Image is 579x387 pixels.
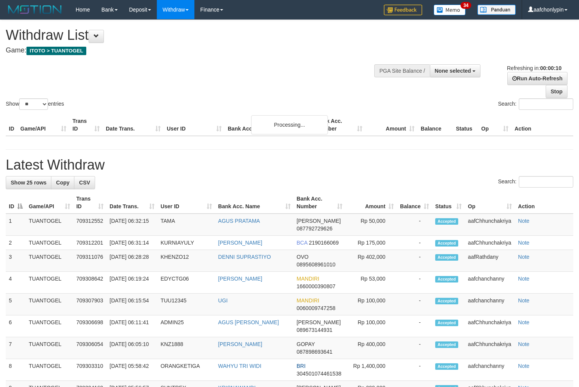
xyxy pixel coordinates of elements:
a: Note [518,297,530,304]
a: Note [518,341,530,347]
td: aafchanchanny [465,359,515,381]
th: Action [515,192,573,214]
span: Accepted [435,240,458,247]
td: TUANTOGEL [26,214,73,236]
a: Note [518,254,530,260]
td: Rp 100,000 [345,315,397,337]
td: TUANTOGEL [26,359,73,381]
td: 3 [6,250,26,272]
td: - [397,359,432,381]
th: User ID: activate to sort column ascending [158,192,215,214]
td: 709307903 [73,294,107,315]
td: aafChhunchakriya [465,236,515,250]
td: Rp 100,000 [345,294,397,315]
td: aafChhunchakriya [465,315,515,337]
h4: Game: [6,47,378,54]
a: WAHYU TRI WIDI [218,363,262,369]
span: GOPAY [297,341,315,347]
button: None selected [430,64,481,77]
select: Showentries [19,98,48,110]
span: Copy 089673144931 to clipboard [297,327,332,333]
span: BRI [297,363,306,369]
th: Status [453,114,478,136]
span: Accepted [435,218,458,225]
td: - [397,315,432,337]
th: Date Trans. [103,114,164,136]
a: Note [518,276,530,282]
td: [DATE] 06:05:10 [107,337,158,359]
span: Copy [56,180,69,186]
a: AGUS PRATAMA [218,218,260,224]
th: Date Trans.: activate to sort column ascending [107,192,158,214]
td: aafchanchanny [465,272,515,294]
label: Search: [498,176,573,188]
td: Rp 50,000 [345,214,397,236]
td: [DATE] 06:31:14 [107,236,158,250]
th: Balance [418,114,453,136]
a: [PERSON_NAME] [218,341,262,347]
span: Copy 2190166069 to clipboard [309,240,339,246]
td: KNZ1888 [158,337,215,359]
th: Balance: activate to sort column ascending [397,192,432,214]
span: Accepted [435,298,458,304]
th: Bank Acc. Number [313,114,365,136]
a: [PERSON_NAME] [218,276,262,282]
input: Search: [519,176,573,188]
td: 8 [6,359,26,381]
td: TUANTOGEL [26,250,73,272]
td: 709303310 [73,359,107,381]
th: User ID [164,114,225,136]
div: Processing... [251,115,328,134]
a: Note [518,218,530,224]
h1: Latest Withdraw [6,157,573,173]
input: Search: [519,98,573,110]
td: [DATE] 06:28:28 [107,250,158,272]
td: 5 [6,294,26,315]
td: 2 [6,236,26,250]
th: ID: activate to sort column descending [6,192,26,214]
span: None selected [435,68,471,74]
td: 709312552 [73,214,107,236]
td: 709306698 [73,315,107,337]
span: Copy 1660000390807 to clipboard [297,283,336,289]
span: CSV [79,180,90,186]
td: TAMA [158,214,215,236]
td: [DATE] 05:58:42 [107,359,158,381]
td: - [397,294,432,315]
td: [DATE] 06:19:24 [107,272,158,294]
td: aafRathdany [465,250,515,272]
td: Rp 402,000 [345,250,397,272]
span: 34 [461,2,471,9]
span: Copy 087792729626 to clipboard [297,225,332,232]
th: Status: activate to sort column ascending [432,192,465,214]
td: TUANTOGEL [26,294,73,315]
span: Copy 087898693641 to clipboard [297,349,332,355]
th: Op [478,114,512,136]
td: 7 [6,337,26,359]
td: 1 [6,214,26,236]
span: BCA [297,240,308,246]
td: - [397,272,432,294]
span: Copy 0895608961010 to clipboard [297,261,336,268]
td: - [397,250,432,272]
td: TUANTOGEL [26,315,73,337]
a: UGI [218,297,228,304]
a: Stop [546,85,567,98]
th: Bank Acc. Name [225,114,313,136]
span: Accepted [435,320,458,326]
td: Rp 1,400,000 [345,359,397,381]
a: Run Auto-Refresh [507,72,567,85]
td: Rp 53,000 [345,272,397,294]
div: PGA Site Balance / [374,64,429,77]
a: Copy [51,176,74,189]
td: 6 [6,315,26,337]
td: ADMIN25 [158,315,215,337]
span: ITOTO > TUANTOGEL [26,47,86,55]
th: Action [512,114,573,136]
td: Rp 400,000 [345,337,397,359]
th: Amount [365,114,418,136]
th: ID [6,114,17,136]
span: Accepted [435,254,458,261]
td: EDYCTG06 [158,272,215,294]
img: panduan.png [477,5,516,15]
